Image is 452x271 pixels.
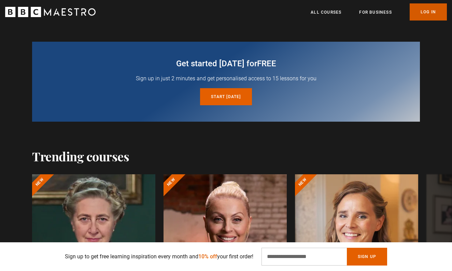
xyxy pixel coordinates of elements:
svg: BBC Maestro [5,7,96,17]
button: Sign Up [347,248,387,266]
a: For business [359,9,392,16]
a: All Courses [311,9,341,16]
span: 10% off [198,253,217,260]
span: free [257,59,276,68]
nav: Primary [311,3,447,21]
p: Sign up in just 2 minutes and get personalised access to 15 lessons for you [48,74,404,83]
p: Sign up to get free learning inspiration every month and your first order! [65,253,253,261]
h2: Get started [DATE] for [48,58,404,69]
h2: Trending courses [32,149,129,163]
a: Start [DATE] [200,88,252,105]
a: Log In [410,3,447,21]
